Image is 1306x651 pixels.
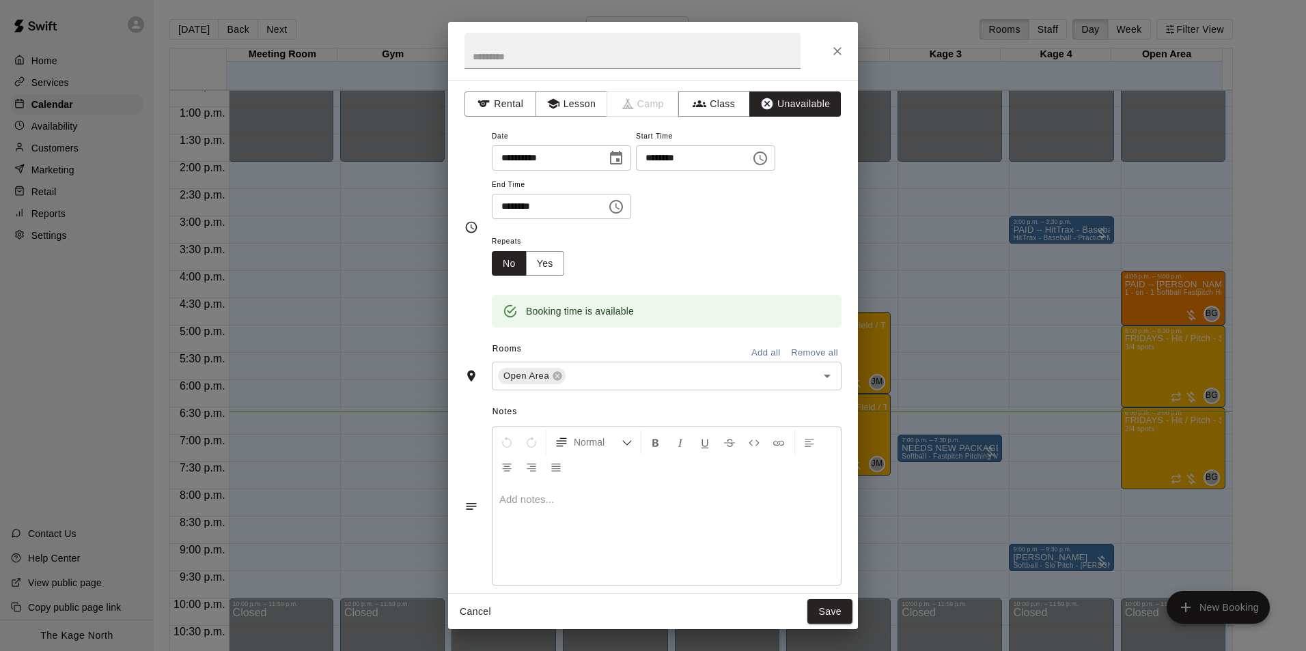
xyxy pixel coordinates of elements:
[798,430,821,454] button: Left Align
[520,454,543,479] button: Right Align
[454,599,497,624] button: Cancel
[464,500,478,513] svg: Notes
[602,145,630,172] button: Choose date, selected date is Sep 19, 2025
[788,343,842,364] button: Remove all
[544,454,568,479] button: Justify Align
[825,39,850,63] button: Close
[464,91,536,117] button: Rental
[749,91,841,117] button: Unavailable
[693,430,717,454] button: Format Underline
[807,599,852,624] button: Save
[644,430,667,454] button: Format Bold
[495,454,518,479] button: Center Align
[492,251,564,276] div: outlined button group
[742,430,766,454] button: Insert Code
[492,251,527,276] button: No
[678,91,750,117] button: Class
[747,145,774,172] button: Choose time, selected time is 9:30 PM
[607,91,679,117] span: Camps can only be created in the Services page
[549,430,638,454] button: Formatting Options
[744,343,788,364] button: Add all
[536,91,607,117] button: Lesson
[492,176,631,194] span: End Time
[520,430,543,454] button: Redo
[526,299,634,323] div: Booking time is available
[492,233,575,251] span: Repeats
[636,128,775,146] span: Start Time
[492,344,522,353] span: Rooms
[526,251,564,276] button: Yes
[669,430,692,454] button: Format Italics
[602,193,630,220] button: Choose time, selected time is 10:00 PM
[492,401,842,423] span: Notes
[464,220,478,234] svg: Timing
[498,368,566,384] div: Open Area
[574,435,622,449] span: Normal
[818,366,837,386] button: Open
[495,430,518,454] button: Undo
[464,369,478,383] svg: Rooms
[498,369,555,383] span: Open Area
[492,128,631,146] span: Date
[718,430,741,454] button: Format Strikethrough
[767,430,790,454] button: Insert Link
